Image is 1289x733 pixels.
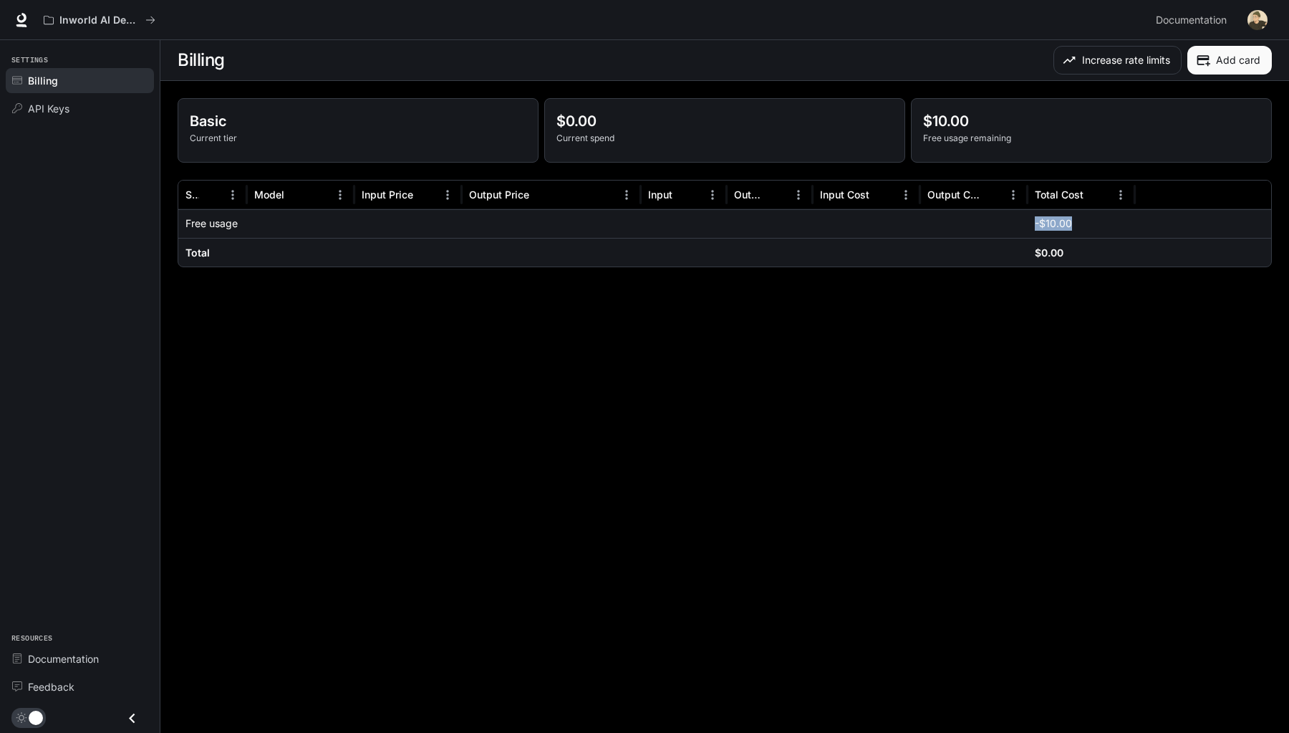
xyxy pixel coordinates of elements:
[1053,46,1182,75] button: Increase rate limits
[190,132,526,145] p: Current tier
[185,216,238,231] p: Free usage
[6,68,154,93] a: Billing
[734,188,765,201] div: Output
[415,184,436,206] button: Sort
[6,674,154,699] a: Feedback
[6,96,154,121] a: API Keys
[190,110,526,132] p: Basic
[1110,184,1131,206] button: Menu
[556,132,893,145] p: Current spend
[185,188,199,201] div: Service
[178,46,225,75] h1: Billing
[1187,46,1272,75] button: Add card
[927,188,980,201] div: Output Cost
[1243,6,1272,34] button: User avatar
[702,184,723,206] button: Menu
[28,73,58,88] span: Billing
[329,184,351,206] button: Menu
[1035,188,1083,201] div: Total Cost
[1003,184,1024,206] button: Menu
[556,110,893,132] p: $0.00
[1035,246,1063,260] h6: $0.00
[286,184,307,206] button: Sort
[1156,11,1227,29] span: Documentation
[1085,184,1106,206] button: Sort
[531,184,552,206] button: Sort
[616,184,637,206] button: Menu
[923,132,1260,145] p: Free usage remaining
[28,101,69,116] span: API Keys
[6,646,154,671] a: Documentation
[766,184,788,206] button: Sort
[788,184,809,206] button: Menu
[437,184,458,206] button: Menu
[222,184,243,206] button: Menu
[1035,216,1072,231] p: -$10.00
[1150,6,1237,34] a: Documentation
[648,188,672,201] div: Input
[1247,10,1268,30] img: User avatar
[28,651,99,666] span: Documentation
[28,679,74,694] span: Feedback
[895,184,917,206] button: Menu
[37,6,162,34] button: All workspaces
[59,14,140,27] p: Inworld AI Demos
[201,184,222,206] button: Sort
[981,184,1003,206] button: Sort
[29,709,43,725] span: Dark mode toggle
[254,188,284,201] div: Model
[871,184,892,206] button: Sort
[185,246,210,260] h6: Total
[469,188,529,201] div: Output Price
[923,110,1260,132] p: $10.00
[116,704,148,733] button: Close drawer
[820,188,869,201] div: Input Cost
[674,184,695,206] button: Sort
[362,188,413,201] div: Input Price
